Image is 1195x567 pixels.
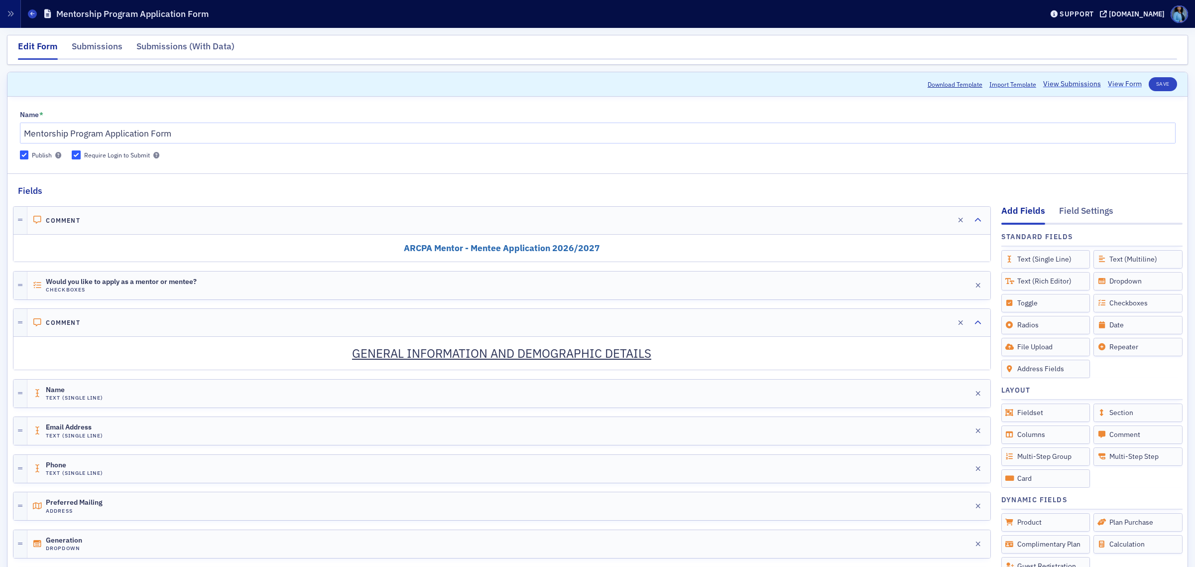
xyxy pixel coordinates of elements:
[46,461,102,469] span: Phone
[1093,250,1183,269] div: Text (Multiline)
[1093,404,1183,422] div: Section
[46,319,80,326] h4: Comment
[56,8,209,20] h1: Mentorship Program Application Form
[46,499,103,507] span: Preferred Mailing
[1109,9,1165,18] div: [DOMAIN_NAME]
[1093,447,1183,466] div: Multi-Step Step
[1001,338,1090,356] div: File Upload
[1001,272,1090,290] div: Text (Rich Editor)
[46,470,103,476] h4: Text (Single Line)
[1093,535,1183,554] div: Calculation
[989,80,1036,89] span: Import Template
[1093,272,1183,290] div: Dropdown
[1001,469,1090,488] div: Card
[46,278,197,286] span: Would you like to apply as a mentor or mentee?
[1108,79,1142,89] a: View Form
[46,386,102,394] span: Name
[18,184,42,197] h2: Fields
[1059,204,1113,223] div: Field Settings
[1100,10,1168,17] button: [DOMAIN_NAME]
[1093,425,1183,444] div: Comment
[1001,495,1068,505] h4: Dynamic Fields
[1001,447,1090,466] div: Multi-Step Group
[1149,77,1177,91] button: Save
[1093,338,1183,356] div: Repeater
[1001,535,1090,554] div: Complimentary Plan
[928,80,982,89] button: Download Template
[1001,404,1090,422] div: Fieldset
[46,545,102,552] h4: Dropdown
[72,40,122,58] div: Submissions
[1001,316,1090,334] div: Radios
[46,508,103,514] h4: Address
[46,537,102,545] span: Generation
[1001,204,1045,224] div: Add Fields
[1093,316,1183,334] div: Date
[1001,385,1031,396] h4: Layout
[1060,9,1094,18] div: Support
[84,151,150,159] div: Require Login to Submit
[1001,232,1074,242] h4: Standard Fields
[46,395,103,401] h4: Text (Single Line)
[1171,5,1188,23] span: Profile
[20,150,29,159] input: Publish
[1093,294,1183,312] div: Checkboxes
[1093,513,1183,532] div: Plan Purchase
[1001,513,1090,532] div: Product
[46,286,197,293] h4: Checkboxes
[1001,425,1090,444] div: Columns
[18,40,58,60] div: Edit Form
[46,217,80,224] h4: Comment
[46,432,103,439] h4: Text (Single Line)
[136,40,235,58] div: Submissions (With Data)
[72,150,81,159] input: Require Login to Submit
[20,111,39,120] div: Name
[1001,250,1090,269] div: Text (Single Line)
[1001,294,1090,312] div: Toggle
[32,151,52,159] div: Publish
[1043,79,1101,89] a: View Submissions
[352,345,651,361] ins: GENERAL INFORMATION AND DEMOGRAPHIC DETAILS
[46,424,102,431] span: Email Address
[39,111,43,118] abbr: This field is required
[1001,360,1090,378] div: Address Fields
[404,242,600,254] strong: ARCPA Mentor - Mentee Application 2026/2027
